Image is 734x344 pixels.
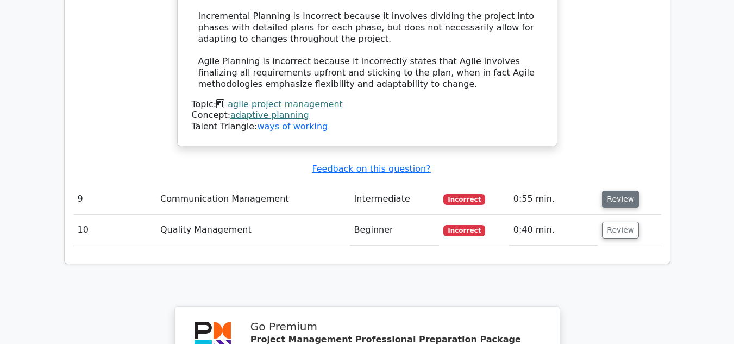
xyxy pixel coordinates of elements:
td: 9 [73,184,156,215]
td: 0:40 min. [509,215,598,246]
span: Incorrect [443,194,485,205]
button: Review [602,191,639,208]
a: adaptive planning [230,110,309,120]
a: Feedback on this question? [312,164,430,174]
a: ways of working [257,121,328,132]
td: Beginner [350,215,440,246]
div: Topic: [192,99,543,110]
td: Quality Management [156,215,350,246]
td: Communication Management [156,184,350,215]
button: Review [602,222,639,239]
span: Incorrect [443,225,485,236]
a: agile project management [228,99,343,109]
div: Concept: [192,110,543,121]
div: Talent Triangle: [192,99,543,133]
td: Intermediate [350,184,440,215]
td: 10 [73,215,156,246]
td: 0:55 min. [509,184,598,215]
